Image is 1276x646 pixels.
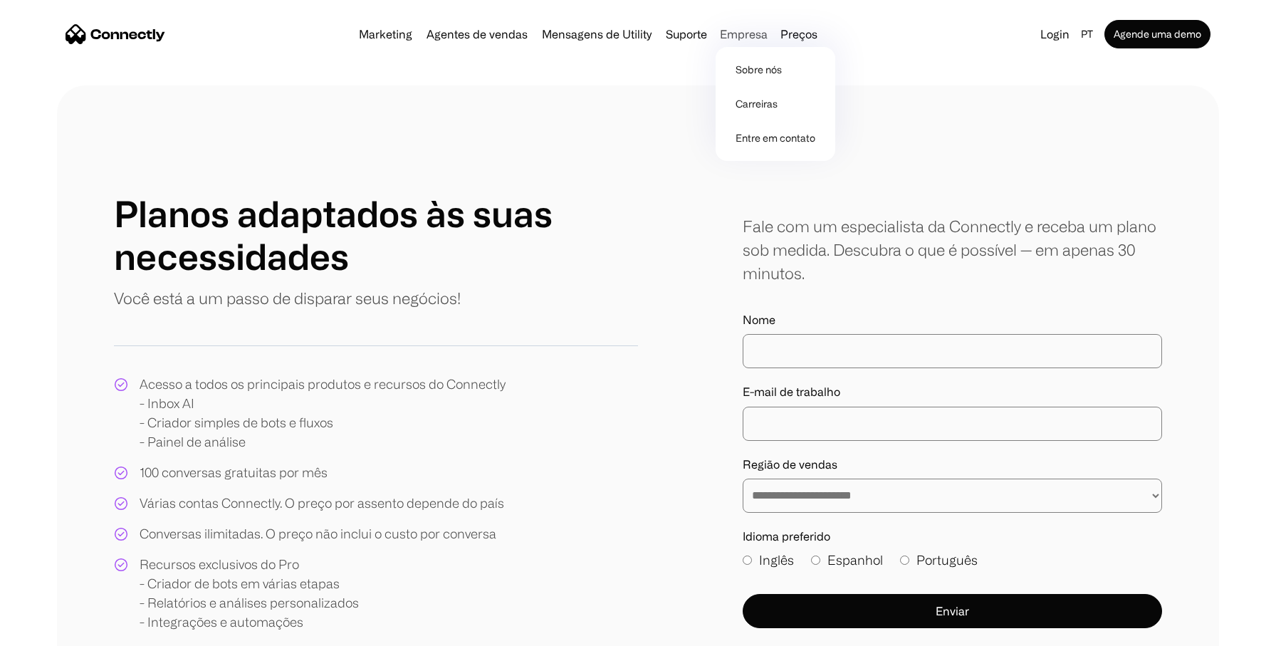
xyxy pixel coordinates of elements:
p: Você está a um passo de disparar seus negócios! [114,286,461,310]
div: pt [1075,24,1102,44]
h1: Planos adaptados às suas necessidades [114,192,638,278]
div: pt [1081,24,1093,44]
div: Empresa [716,24,772,44]
a: home [66,24,165,45]
div: Várias contas Connectly. O preço por assento depende do país [140,494,504,513]
label: Inglês [743,551,794,570]
label: Espanhol [811,551,883,570]
a: Preços [775,28,823,40]
nav: Empresa [716,44,835,161]
div: Empresa [720,24,768,44]
label: Idioma preferido [743,530,1162,543]
a: Marketing [353,28,418,40]
label: Português [900,551,978,570]
a: Login [1035,24,1075,44]
a: Suporte [660,28,713,40]
input: Português [900,556,909,565]
div: Acesso a todos os principais produtos e recursos do Connectly - Inbox AI - Criador simples de bot... [140,375,506,452]
a: Mensagens de Utility [536,28,657,40]
a: Agende uma demo [1104,20,1210,48]
ul: Language list [28,621,85,641]
a: Entre em contato [721,121,830,155]
div: 100 conversas gratuitas por mês [140,463,328,482]
label: E-mail de trabalho [743,385,1162,399]
input: Espanhol [811,556,820,565]
div: Conversas ilimitadas. O preço não inclui o custo por conversa [140,524,496,543]
button: Enviar [743,594,1162,628]
label: Nome [743,313,1162,327]
aside: Language selected: Português (Brasil) [14,620,85,641]
label: Região de vendas [743,458,1162,472]
a: Sobre nós [721,53,830,87]
a: Carreiras [721,87,830,121]
div: Fale com um especialista da Connectly e receba um plano sob medida. Descubra o que é possível — e... [743,214,1162,285]
a: Agentes de vendas [421,28,533,40]
input: Inglês [743,556,752,565]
